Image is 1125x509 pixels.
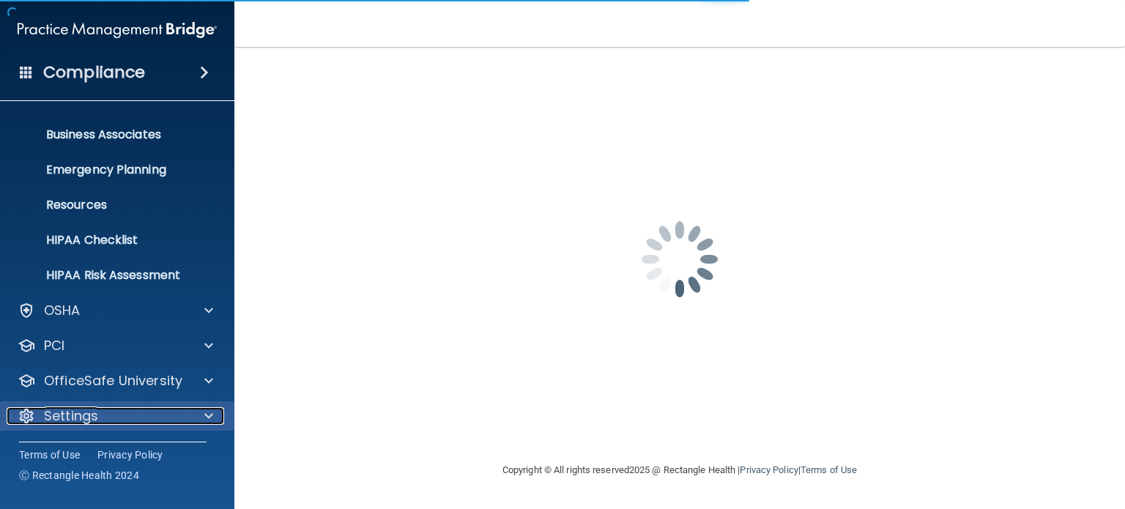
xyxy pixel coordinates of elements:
[44,407,98,425] p: Settings
[18,15,217,45] img: PMB logo
[10,163,209,177] p: Emergency Planning
[18,302,213,319] a: OSHA
[10,233,209,248] p: HIPAA Checklist
[606,186,753,332] img: spinner.e123f6fc.gif
[44,302,81,319] p: OSHA
[10,268,209,283] p: HIPAA Risk Assessment
[872,406,1107,464] iframe: Drift Widget Chat Controller
[43,62,145,83] h4: Compliance
[740,464,798,475] a: Privacy Policy
[19,447,80,462] a: Terms of Use
[10,127,209,142] p: Business Associates
[801,464,857,475] a: Terms of Use
[44,372,182,390] p: OfficeSafe University
[19,468,139,483] span: Ⓒ Rectangle Health 2024
[18,337,213,354] a: PCI
[18,407,213,425] a: Settings
[97,447,163,462] a: Privacy Policy
[10,198,209,212] p: Resources
[44,337,64,354] p: PCI
[412,447,947,494] div: Copyright © All rights reserved 2025 @ Rectangle Health | |
[18,372,213,390] a: OfficeSafe University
